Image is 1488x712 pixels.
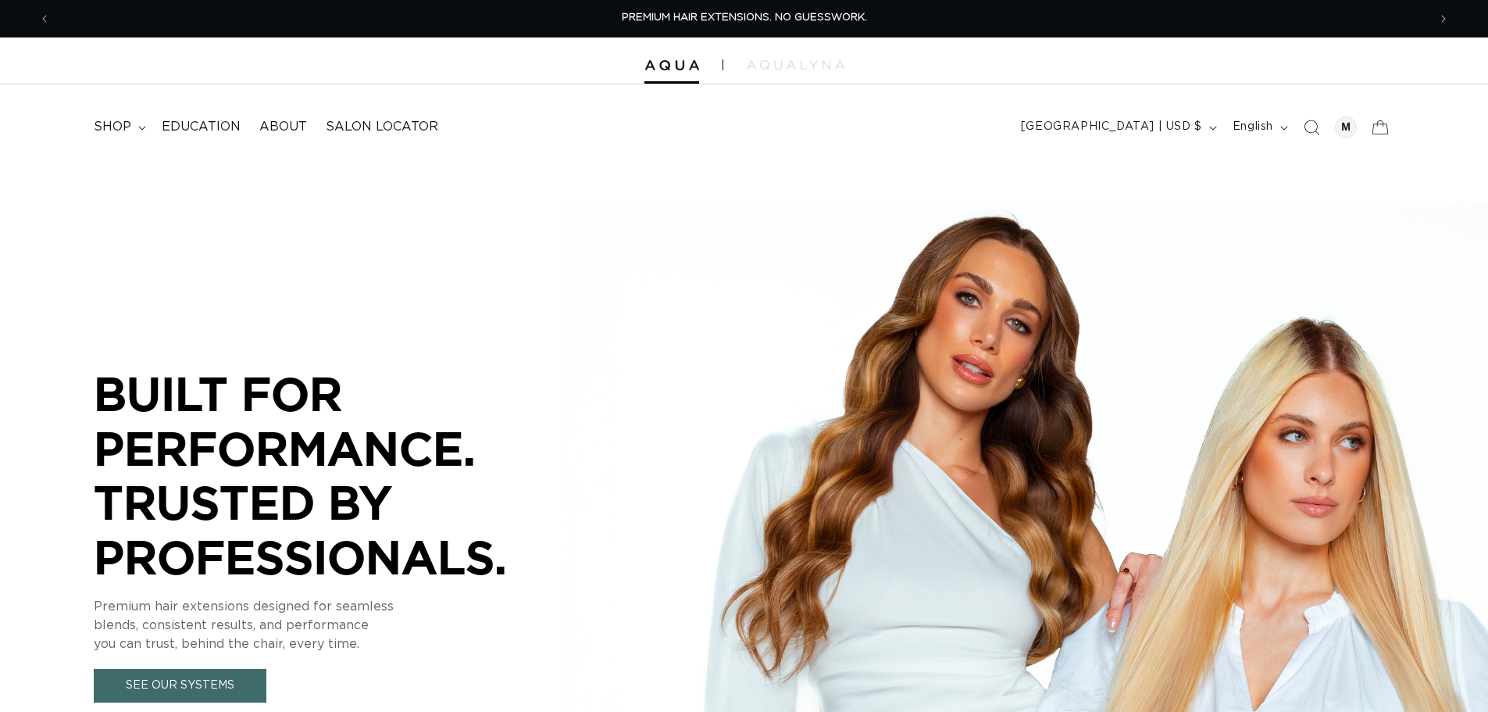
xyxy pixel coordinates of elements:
span: shop [94,119,131,135]
button: English [1223,113,1294,142]
p: Premium hair extensions designed for seamless blends, consistent results, and performance you can... [94,597,562,653]
p: BUILT FOR PERFORMANCE. TRUSTED BY PROFESSIONALS. [94,367,562,584]
button: Next announcement [1426,4,1461,34]
summary: Search [1294,110,1329,145]
span: About [259,119,307,135]
a: See Our Systems [94,669,266,703]
span: English [1233,119,1273,135]
button: [GEOGRAPHIC_DATA] | USD $ [1012,113,1223,142]
a: Education [152,109,250,145]
span: Education [162,119,241,135]
span: [GEOGRAPHIC_DATA] | USD $ [1021,119,1202,135]
button: Previous announcement [27,4,62,34]
img: aqualyna.com [747,60,844,70]
span: Salon Locator [326,119,438,135]
span: PREMIUM HAIR EXTENSIONS. NO GUESSWORK. [622,13,867,23]
a: Salon Locator [316,109,448,145]
a: About [250,109,316,145]
img: Aqua Hair Extensions [644,60,699,71]
summary: shop [84,109,152,145]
